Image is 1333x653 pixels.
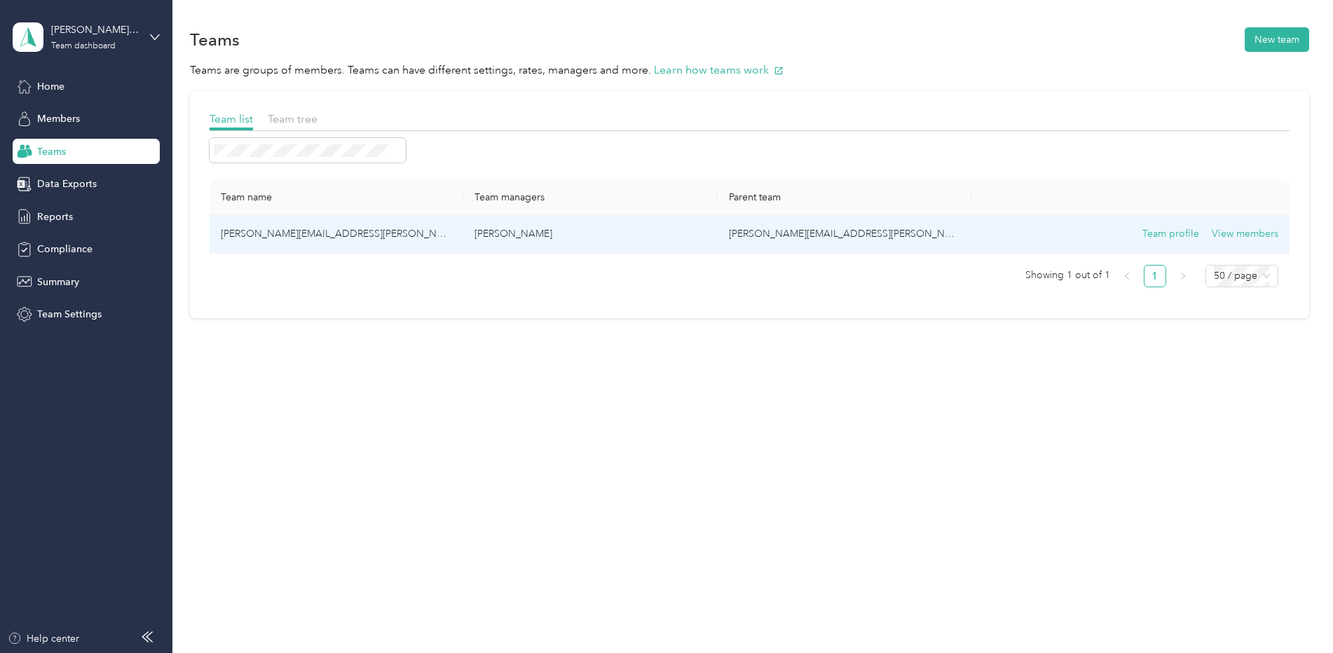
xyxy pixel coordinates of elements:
[37,79,64,94] span: Home
[718,215,972,254] td: Scott.Ferguson@convergint.com
[51,42,116,50] div: Team dashboard
[1025,265,1110,286] span: Showing 1 out of 1
[1172,265,1194,287] button: right
[190,62,1309,79] p: Teams are groups of members. Teams can have different settings, rates, managers and more.
[37,307,102,322] span: Team Settings
[37,242,93,256] span: Compliance
[654,62,784,79] button: Learn how teams work
[268,112,317,125] span: Team tree
[190,32,240,47] h1: Teams
[37,144,66,159] span: Teams
[37,275,79,289] span: Summary
[8,631,79,646] button: Help center
[1116,265,1138,287] li: Previous Page
[463,180,718,215] th: Team managers
[1144,266,1165,287] a: 1
[1245,27,1309,52] button: New team
[51,22,139,37] div: [PERSON_NAME][EMAIL_ADDRESS][PERSON_NAME][DOMAIN_NAME]
[474,226,706,242] p: [PERSON_NAME]
[210,180,464,215] th: Team name
[1205,265,1278,287] div: Page Size
[37,209,73,224] span: Reports
[718,180,972,215] th: Parent team
[1212,226,1278,242] button: View members
[1142,226,1199,242] button: Team profile
[210,112,253,125] span: Team list
[37,177,97,191] span: Data Exports
[210,215,464,254] td: tawana.vines@convergint.com
[1144,265,1166,287] li: 1
[1214,266,1270,287] span: 50 / page
[1179,272,1187,280] span: right
[1255,575,1333,653] iframe: Everlance-gr Chat Button Frame
[37,111,80,126] span: Members
[1123,272,1131,280] span: left
[1116,265,1138,287] button: left
[1172,265,1194,287] li: Next Page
